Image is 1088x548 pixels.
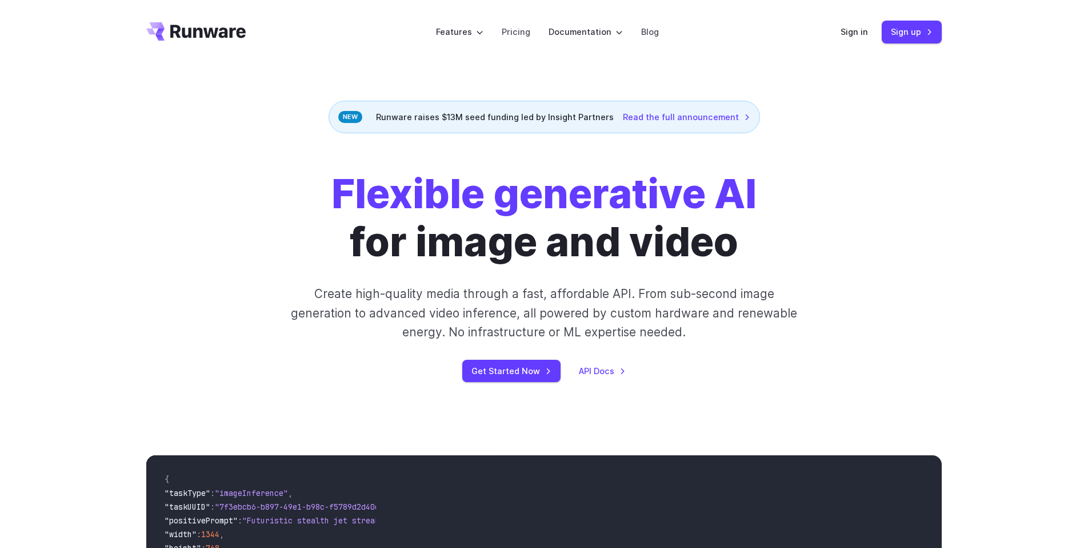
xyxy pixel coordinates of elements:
span: "taskType" [165,488,210,498]
label: Documentation [549,25,623,38]
a: Pricing [502,25,530,38]
label: Features [436,25,483,38]
span: "Futuristic stealth jet streaking through a neon-lit cityscape with glowing purple exhaust" [242,515,658,526]
span: { [165,474,169,485]
span: "imageInference" [215,488,288,498]
strong: Flexible generative AI [331,169,757,218]
span: : [197,529,201,539]
span: "positivePrompt" [165,515,238,526]
span: , [288,488,293,498]
span: 1344 [201,529,219,539]
span: : [210,502,215,512]
span: , [219,529,224,539]
a: Read the full announcement [623,110,750,124]
a: Sign in [841,25,868,38]
span: : [210,488,215,498]
a: Go to / [146,22,246,41]
a: Sign up [882,21,942,43]
p: Create high-quality media through a fast, affordable API. From sub-second image generation to adv... [290,284,799,341]
a: Blog [641,25,659,38]
a: Get Started Now [462,360,561,382]
a: API Docs [579,364,626,378]
span: : [238,515,242,526]
div: Runware raises $13M seed funding led by Insight Partners [329,101,760,133]
h1: for image and video [331,170,757,266]
span: "taskUUID" [165,502,210,512]
span: "width" [165,529,197,539]
span: "7f3ebcb6-b897-49e1-b98c-f5789d2d40d7" [215,502,389,512]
